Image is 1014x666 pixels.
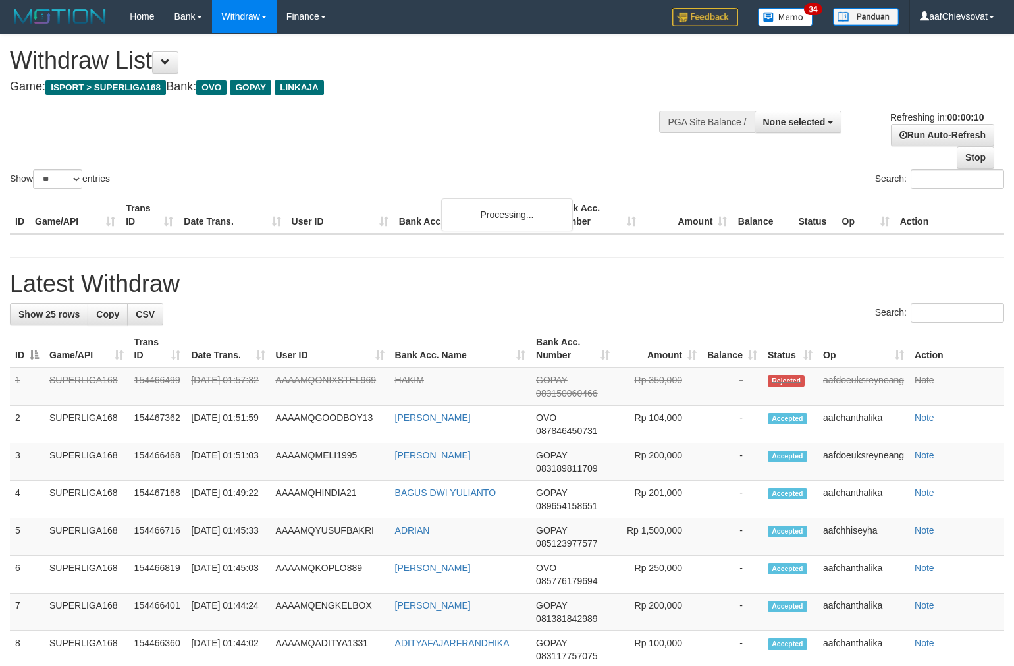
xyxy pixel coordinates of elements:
[186,443,270,481] td: [DATE] 01:51:03
[10,169,110,189] label: Show entries
[186,481,270,518] td: [DATE] 01:49:22
[441,198,573,231] div: Processing...
[186,368,270,406] td: [DATE] 01:57:32
[702,481,762,518] td: -
[915,638,934,648] a: Note
[96,309,119,319] span: Copy
[10,481,44,518] td: 4
[768,563,807,574] span: Accepted
[837,196,895,234] th: Op
[178,196,286,234] th: Date Trans.
[395,412,471,423] a: [PERSON_NAME]
[186,594,270,631] td: [DATE] 01:44:24
[33,169,82,189] select: Showentries
[271,481,390,518] td: AAAAMQHINDIA21
[615,443,702,481] td: Rp 200,000
[10,330,44,368] th: ID: activate to sort column descending
[129,406,186,443] td: 154467362
[390,330,531,368] th: Bank Acc. Name: activate to sort column ascending
[10,47,663,74] h1: Withdraw List
[88,303,128,325] a: Copy
[129,443,186,481] td: 154466468
[957,146,994,169] a: Stop
[44,481,129,518] td: SUPERLIGA168
[129,556,186,594] td: 154466819
[536,600,567,611] span: GOPAY
[275,80,324,95] span: LINKAJA
[768,601,807,612] span: Accepted
[763,117,826,127] span: None selected
[271,406,390,443] td: AAAAMQGOODBOY13
[909,330,1004,368] th: Action
[875,303,1004,323] label: Search:
[804,3,822,15] span: 34
[672,8,738,26] img: Feedback.jpg
[395,525,430,536] a: ADRIAN
[127,303,163,325] a: CSV
[536,613,597,624] span: Copy 081381842989 to clipboard
[911,303,1004,323] input: Search:
[768,638,807,650] span: Accepted
[915,412,934,423] a: Note
[45,80,166,95] span: ISPORT > SUPERLIGA168
[833,8,899,26] img: panduan.png
[536,501,597,511] span: Copy 089654158651 to clipboard
[702,406,762,443] td: -
[536,426,597,436] span: Copy 087846450731 to clipboard
[818,594,909,631] td: aafchanthalika
[10,80,663,94] h4: Game: Bank:
[875,169,1004,189] label: Search:
[615,518,702,556] td: Rp 1,500,000
[615,481,702,518] td: Rp 201,000
[136,309,155,319] span: CSV
[536,487,567,498] span: GOPAY
[793,196,836,234] th: Status
[915,375,934,385] a: Note
[659,111,754,133] div: PGA Site Balance /
[18,309,80,319] span: Show 25 rows
[702,556,762,594] td: -
[271,443,390,481] td: AAAAMQMELI1995
[615,330,702,368] th: Amount: activate to sort column ascending
[10,518,44,556] td: 5
[536,538,597,549] span: Copy 085123977577 to clipboard
[915,525,934,536] a: Note
[536,463,597,474] span: Copy 083189811709 to clipboard
[44,406,129,443] td: SUPERLIGA168
[395,375,424,385] a: HAKIM
[271,594,390,631] td: AAAAMQENGKELBOX
[286,196,394,234] th: User ID
[271,330,390,368] th: User ID: activate to sort column ascending
[10,556,44,594] td: 6
[536,388,597,399] span: Copy 083150060466 to clipboard
[762,330,818,368] th: Status: activate to sort column ascending
[911,169,1004,189] input: Search:
[44,443,129,481] td: SUPERLIGA168
[818,368,909,406] td: aafdoeuksreyneang
[536,412,556,423] span: OVO
[615,556,702,594] td: Rp 250,000
[44,594,129,631] td: SUPERLIGA168
[395,487,496,498] a: BAGUS DWI YULIANTO
[818,406,909,443] td: aafchanthalika
[10,368,44,406] td: 1
[129,594,186,631] td: 154466401
[10,594,44,631] td: 7
[768,526,807,537] span: Accepted
[641,196,732,234] th: Amount
[818,556,909,594] td: aafchanthalika
[186,518,270,556] td: [DATE] 01:45:33
[10,303,88,325] a: Show 25 rows
[44,330,129,368] th: Game/API: activate to sort column ascending
[702,330,762,368] th: Balance: activate to sort column ascending
[818,518,909,556] td: aafchhiseyha
[186,330,270,368] th: Date Trans.: activate to sort column ascending
[915,487,934,498] a: Note
[44,368,129,406] td: SUPERLIGA168
[395,600,471,611] a: [PERSON_NAME]
[615,368,702,406] td: Rp 350,000
[915,600,934,611] a: Note
[44,518,129,556] td: SUPERLIGA168
[395,638,510,648] a: ADITYAFAJARFRANDHIKA
[702,368,762,406] td: -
